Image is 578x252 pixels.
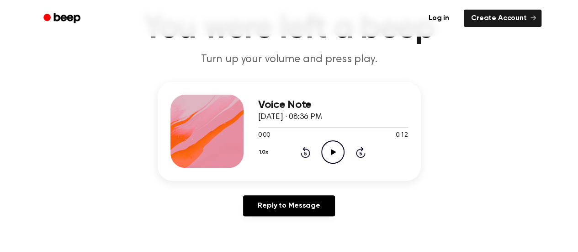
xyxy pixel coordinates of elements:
a: Create Account [464,10,541,27]
span: 0:12 [396,131,408,140]
span: [DATE] · 08:36 PM [258,113,322,121]
button: 1.0x [258,145,272,160]
a: Log in [419,8,458,29]
p: Turn up your volume and press play. [114,52,465,67]
span: 0:00 [258,131,270,140]
a: Reply to Message [243,195,334,216]
h3: Voice Note [258,99,408,111]
a: Beep [37,10,89,27]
